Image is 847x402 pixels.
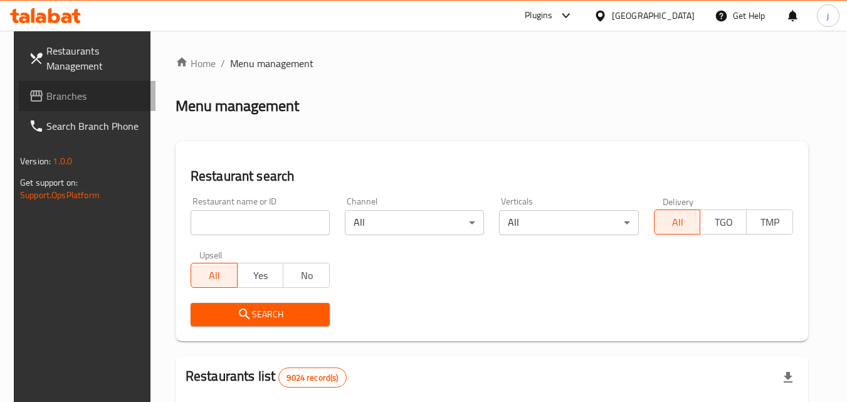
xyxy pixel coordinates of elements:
button: TGO [700,209,747,235]
span: All [196,267,233,285]
label: Upsell [199,250,223,259]
span: No [288,267,325,285]
div: Total records count [278,368,346,388]
span: j [827,9,829,23]
span: Branches [46,88,145,103]
button: Search [191,303,330,326]
span: Version: [20,153,51,169]
div: Export file [773,362,803,393]
span: Menu management [230,56,313,71]
h2: Menu management [176,96,299,116]
li: / [221,56,225,71]
button: Yes [237,263,284,288]
span: 1.0.0 [53,153,72,169]
span: 9024 record(s) [279,372,345,384]
span: Get support on: [20,174,78,191]
span: Restaurants Management [46,43,145,73]
span: TMP [752,213,788,231]
label: Delivery [663,197,694,206]
div: Plugins [525,8,552,23]
a: Branches [19,81,155,111]
div: All [499,210,638,235]
input: Search for restaurant name or ID.. [191,210,330,235]
a: Support.OpsPlatform [20,187,100,203]
button: All [191,263,238,288]
a: Home [176,56,216,71]
span: All [660,213,696,231]
span: TGO [705,213,742,231]
h2: Restaurants list [186,367,347,388]
button: All [654,209,701,235]
div: All [345,210,484,235]
span: Search Branch Phone [46,119,145,134]
span: Yes [243,267,279,285]
a: Search Branch Phone [19,111,155,141]
button: TMP [746,209,793,235]
h2: Restaurant search [191,167,793,186]
a: Restaurants Management [19,36,155,81]
div: [GEOGRAPHIC_DATA] [612,9,695,23]
span: Search [201,307,320,322]
nav: breadcrumb [176,56,808,71]
button: No [283,263,330,288]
